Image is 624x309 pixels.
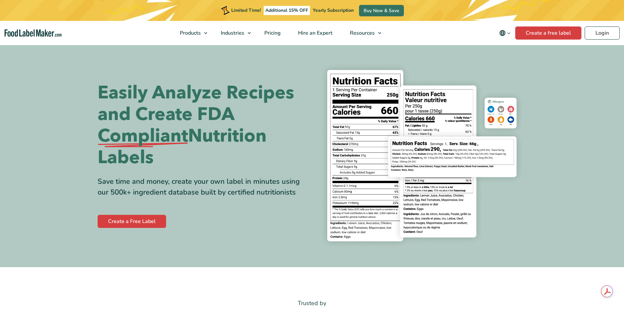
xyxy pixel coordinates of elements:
[98,299,527,308] p: Trusted by
[264,6,310,15] span: Additional 15% OFF
[348,29,375,37] span: Resources
[341,21,385,45] a: Resources
[313,7,354,13] span: Yearly Subscription
[171,21,211,45] a: Products
[262,29,281,37] span: Pricing
[515,26,581,40] a: Create a free label
[495,26,515,40] button: Change language
[98,215,166,228] a: Create a Free Label
[219,29,245,37] span: Industries
[98,125,188,147] span: Compliant
[296,29,333,37] span: Hire an Expert
[178,29,201,37] span: Products
[212,21,254,45] a: Industries
[585,26,620,40] a: Login
[98,176,307,198] div: Save time and money, create your own label in minutes using our 500k+ ingredient database built b...
[98,82,307,168] h1: Easily Analyze Recipes and Create FDA Nutrition Labels
[5,29,62,37] a: Food Label Maker homepage
[231,7,261,13] span: Limited Time!
[290,21,340,45] a: Hire an Expert
[359,5,404,16] a: Buy Now & Save
[256,21,288,45] a: Pricing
